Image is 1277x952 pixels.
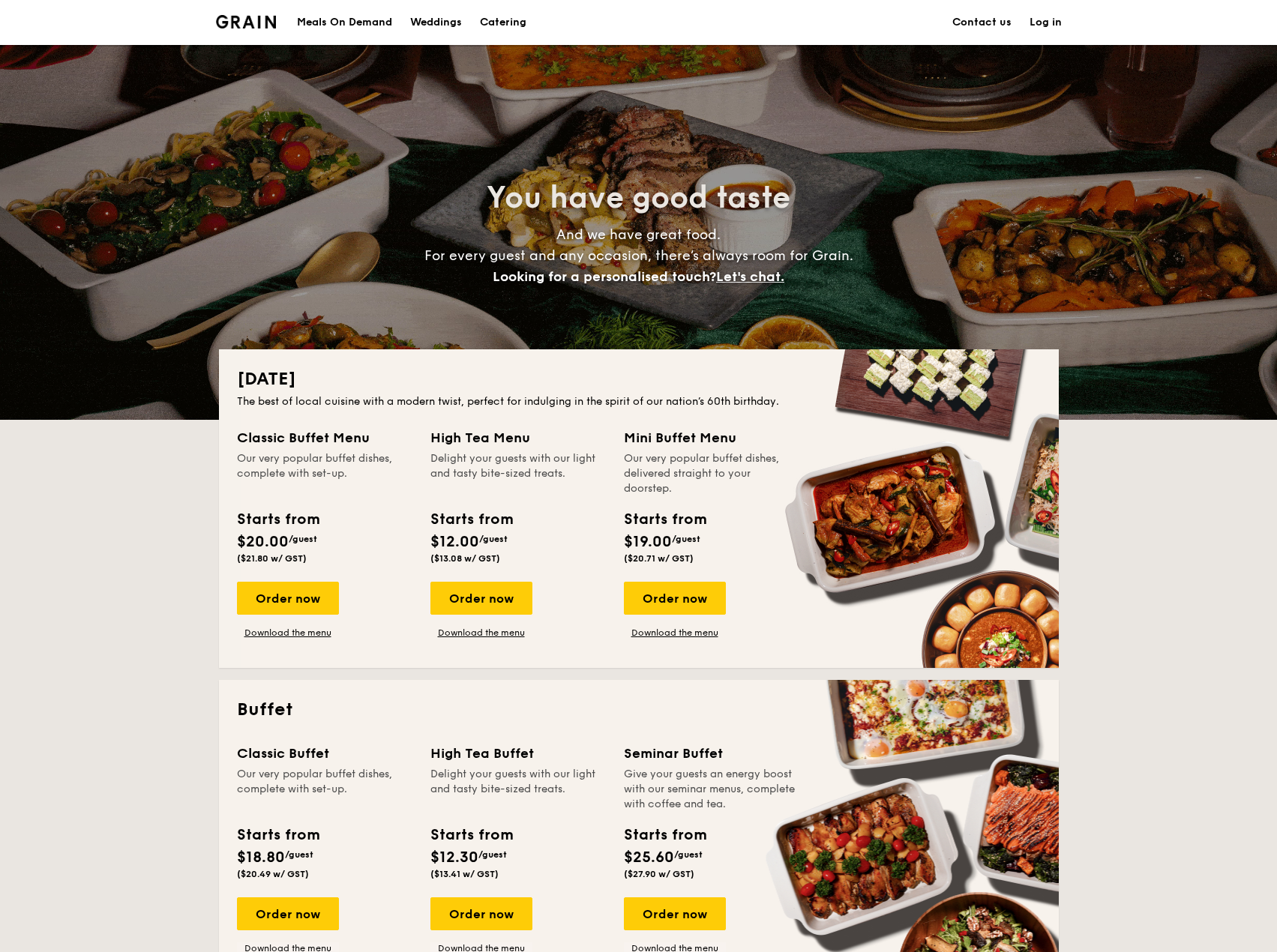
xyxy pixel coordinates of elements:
span: ($13.08 w/ GST) [430,553,500,564]
div: Delight your guests with our light and tasty bite-sized treats. [430,767,606,812]
div: Our very popular buffet dishes, complete with set-up. [237,451,412,496]
div: Starts from [624,508,706,531]
span: $12.30 [430,849,478,867]
a: Download the menu [237,627,339,639]
div: Starts from [237,824,319,846]
span: /guest [289,534,317,544]
span: $12.00 [430,533,479,551]
span: $20.00 [237,533,289,551]
span: ($13.41 w/ GST) [430,869,499,879]
span: $19.00 [624,533,672,551]
h2: Buffet [237,698,1041,722]
h2: [DATE] [237,367,1041,391]
span: $18.80 [237,849,285,867]
div: Order now [624,897,726,930]
div: Our very popular buffet dishes, complete with set-up. [237,767,412,812]
div: Order now [237,897,339,930]
div: Classic Buffet [237,743,412,764]
div: Give your guests an energy boost with our seminar menus, complete with coffee and tea. [624,767,799,812]
span: ($27.90 w/ GST) [624,869,694,879]
span: /guest [478,849,507,860]
span: /guest [674,849,703,860]
div: Order now [237,582,339,615]
span: $25.60 [624,849,674,867]
div: Starts from [624,824,706,846]
span: ($20.71 w/ GST) [624,553,694,564]
div: Order now [430,582,532,615]
div: High Tea Menu [430,427,606,448]
a: Logotype [216,15,277,28]
div: High Tea Buffet [430,743,606,764]
div: Order now [430,897,532,930]
span: /guest [285,849,313,860]
div: Our very popular buffet dishes, delivered straight to your doorstep. [624,451,799,496]
div: Starts from [430,824,512,846]
a: Download the menu [430,627,532,639]
a: Download the menu [624,627,726,639]
div: Classic Buffet Menu [237,427,412,448]
div: Starts from [430,508,512,531]
span: ($21.80 w/ GST) [237,553,307,564]
span: /guest [672,534,700,544]
span: ($20.49 w/ GST) [237,869,309,879]
img: Grain [216,15,277,28]
div: Order now [624,582,726,615]
div: Delight your guests with our light and tasty bite-sized treats. [430,451,606,496]
span: Looking for a personalised touch? [493,268,716,285]
span: And we have great food. For every guest and any occasion, there’s always room for Grain. [424,226,853,285]
div: Starts from [237,508,319,531]
span: Let's chat. [716,268,784,285]
span: You have good taste [487,180,790,216]
div: Seminar Buffet [624,743,799,764]
div: Mini Buffet Menu [624,427,799,448]
div: The best of local cuisine with a modern twist, perfect for indulging in the spirit of our nation’... [237,394,1041,409]
span: /guest [479,534,508,544]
